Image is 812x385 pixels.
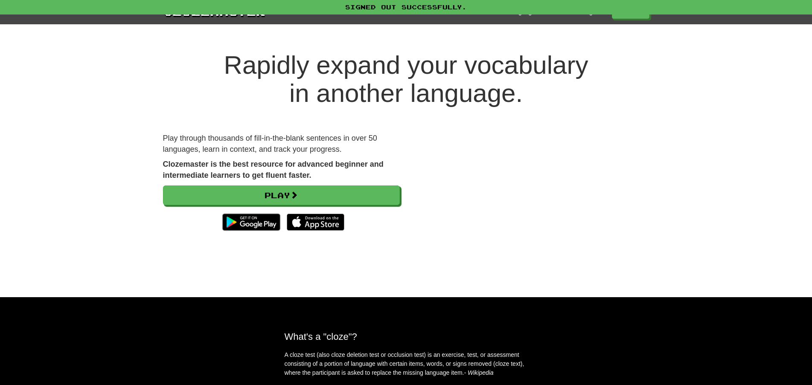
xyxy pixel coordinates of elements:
[163,133,400,155] p: Play through thousands of fill-in-the-blank sentences in over 50 languages, learn in context, and...
[285,331,528,342] h2: What's a "cloze"?
[464,369,494,376] em: - Wikipedia
[287,214,344,231] img: Download_on_the_App_Store_Badge_US-UK_135x40-25178aeef6eb6b83b96f5f2d004eda3bffbb37122de64afbaef7...
[163,185,400,205] a: Play
[163,160,384,179] strong: Clozemaster is the best resource for advanced beginner and intermediate learners to get fluent fa...
[218,209,284,235] img: Get it on Google Play
[285,350,528,377] p: A cloze test (also cloze deletion test or occlusion test) is an exercise, test, or assessment con...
